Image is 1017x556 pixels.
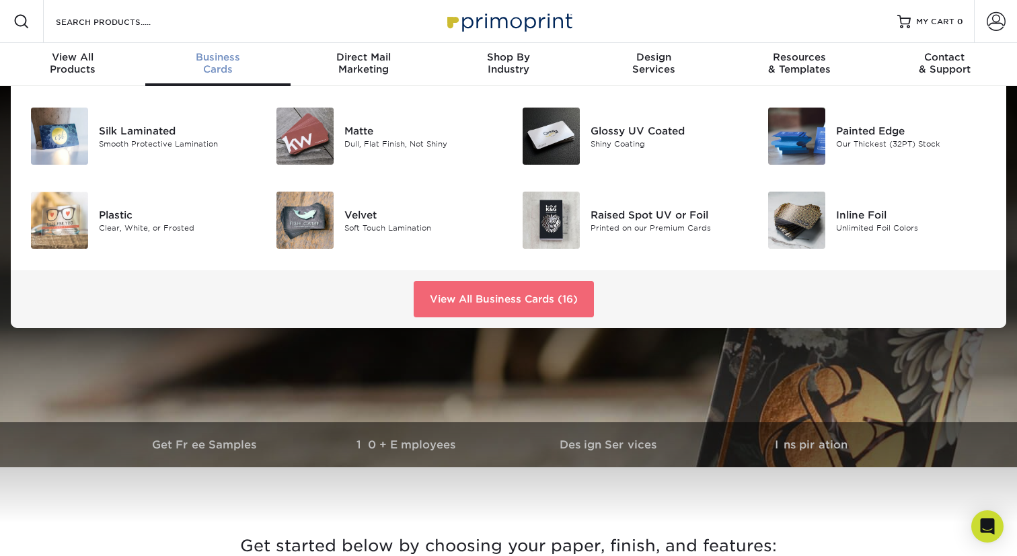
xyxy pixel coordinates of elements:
span: Design [581,51,726,63]
div: Cards [145,51,291,75]
span: Contact [872,51,1017,63]
div: Plastic [99,207,253,222]
div: Painted Edge [836,123,990,138]
img: Silk Laminated Business Cards [31,108,88,165]
div: Silk Laminated [99,123,253,138]
div: & Templates [726,51,872,75]
a: BusinessCards [145,43,291,86]
span: Resources [726,51,872,63]
a: Glossy UV Coated Business Cards Glossy UV Coated Shiny Coating [519,102,745,170]
span: Business [145,51,291,63]
a: Painted Edge Business Cards Painted Edge Our Thickest (32PT) Stock [765,102,991,170]
div: Raised Spot UV or Foil [591,207,745,222]
div: Services [581,51,726,75]
div: Printed on our Premium Cards [591,222,745,233]
input: SEARCH PRODUCTS..... [54,13,186,30]
div: Clear, White, or Frosted [99,222,253,233]
div: Shiny Coating [591,138,745,149]
a: Resources& Templates [726,43,872,86]
div: Open Intercom Messenger [971,510,1004,543]
span: 0 [957,17,963,26]
div: Glossy UV Coated [591,123,745,138]
div: Soft Touch Lamination [344,222,498,233]
a: Velvet Business Cards Velvet Soft Touch Lamination [273,186,499,254]
img: Plastic Business Cards [31,192,88,249]
span: Direct Mail [291,51,436,63]
div: Matte [344,123,498,138]
img: Glossy UV Coated Business Cards [523,108,580,165]
a: Direct MailMarketing [291,43,436,86]
a: Silk Laminated Business Cards Silk Laminated Smooth Protective Lamination [27,102,253,170]
a: DesignServices [581,43,726,86]
span: Shop By [436,51,581,63]
span: MY CART [916,16,954,28]
a: Shop ByIndustry [436,43,581,86]
a: Contact& Support [872,43,1017,86]
a: View All Business Cards (16) [414,281,594,317]
div: Smooth Protective Lamination [99,138,253,149]
img: Matte Business Cards [276,108,334,165]
div: Inline Foil [836,207,990,222]
div: Our Thickest (32PT) Stock [836,138,990,149]
img: Inline Foil Business Cards [768,192,825,249]
a: Raised Spot UV or Foil Business Cards Raised Spot UV or Foil Printed on our Premium Cards [519,186,745,254]
div: Dull, Flat Finish, Not Shiny [344,138,498,149]
div: Marketing [291,51,436,75]
a: Inline Foil Business Cards Inline Foil Unlimited Foil Colors [765,186,991,254]
a: Plastic Business Cards Plastic Clear, White, or Frosted [27,186,253,254]
div: & Support [872,51,1017,75]
a: Matte Business Cards Matte Dull, Flat Finish, Not Shiny [273,102,499,170]
div: Velvet [344,207,498,222]
img: Painted Edge Business Cards [768,108,825,165]
img: Velvet Business Cards [276,192,334,249]
img: Raised Spot UV or Foil Business Cards [523,192,580,249]
img: Primoprint [441,7,576,36]
div: Unlimited Foil Colors [836,222,990,233]
div: Industry [436,51,581,75]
